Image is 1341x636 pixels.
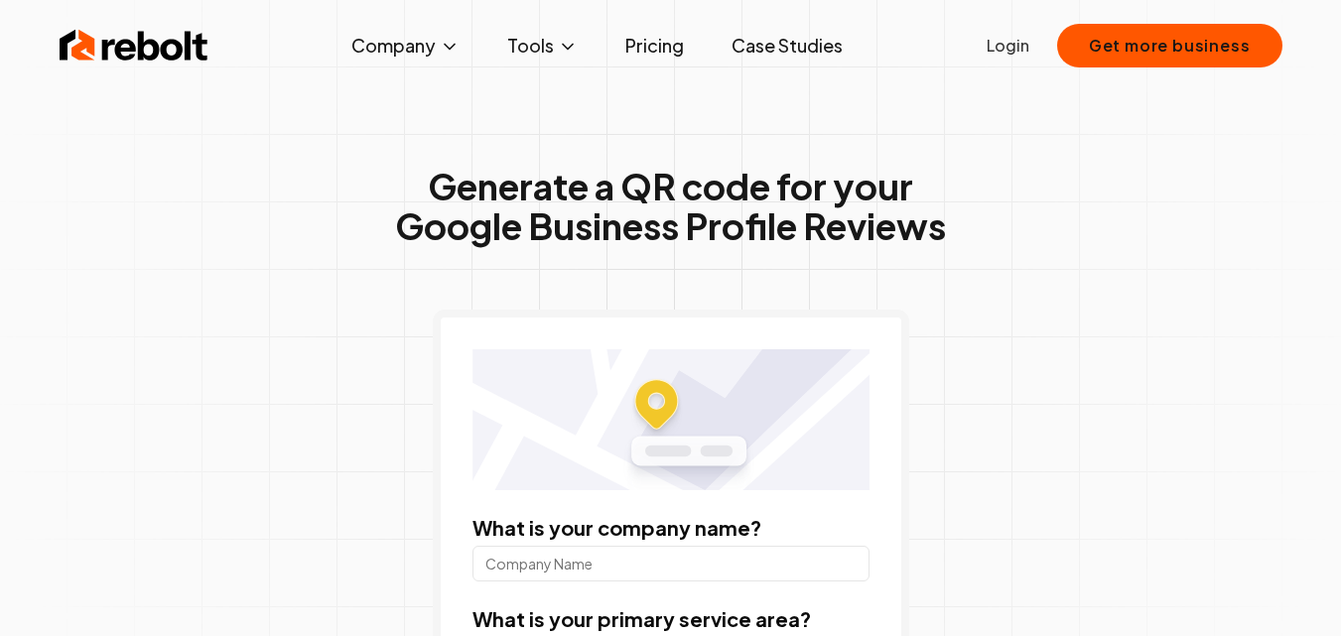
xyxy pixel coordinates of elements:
[472,515,761,540] label: What is your company name?
[335,26,475,65] button: Company
[491,26,594,65] button: Tools
[1057,24,1282,67] button: Get more business
[472,606,811,631] label: What is your primary service area?
[60,26,208,65] img: Rebolt Logo
[987,34,1029,58] a: Login
[716,26,859,65] a: Case Studies
[395,167,946,246] h1: Generate a QR code for your Google Business Profile Reviews
[472,546,870,581] input: Company Name
[609,26,700,65] a: Pricing
[472,349,870,490] img: Location map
